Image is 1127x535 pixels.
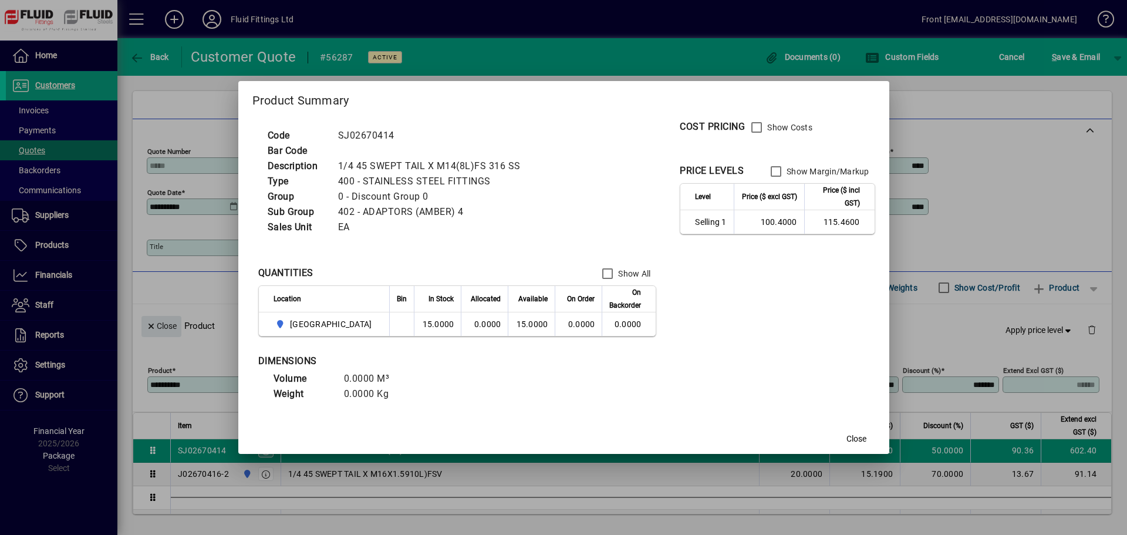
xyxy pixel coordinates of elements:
[332,189,535,204] td: 0 - Discount Group 0
[397,292,407,305] span: Bin
[338,371,409,386] td: 0.0000 M³
[471,292,501,305] span: Allocated
[258,354,552,368] div: DIMENSIONS
[290,318,372,330] span: [GEOGRAPHIC_DATA]
[567,292,595,305] span: On Order
[838,428,875,449] button: Close
[461,312,508,336] td: 0.0000
[508,312,555,336] td: 15.0000
[784,166,869,177] label: Show Margin/Markup
[268,386,338,402] td: Weight
[258,266,313,280] div: QUANTITIES
[262,174,332,189] td: Type
[695,216,726,228] span: Selling 1
[680,120,745,134] div: COST PRICING
[262,143,332,159] td: Bar Code
[274,292,301,305] span: Location
[268,371,338,386] td: Volume
[262,204,332,220] td: Sub Group
[262,220,332,235] td: Sales Unit
[274,317,377,331] span: AUCKLAND
[804,210,875,234] td: 115.4600
[602,312,656,336] td: 0.0000
[332,204,535,220] td: 402 - ADAPTORS (AMBER) 4
[609,286,641,312] span: On Backorder
[332,128,535,143] td: SJ02670414
[742,190,797,203] span: Price ($ excl GST)
[262,189,332,204] td: Group
[568,319,595,329] span: 0.0000
[262,159,332,174] td: Description
[332,220,535,235] td: EA
[414,312,461,336] td: 15.0000
[695,190,711,203] span: Level
[616,268,650,280] label: Show All
[338,386,409,402] td: 0.0000 Kg
[332,159,535,174] td: 1/4 45 SWEPT TAIL X M14(8L)FS 316 SS
[518,292,548,305] span: Available
[262,128,332,143] td: Code
[846,433,866,445] span: Close
[812,184,860,210] span: Price ($ incl GST)
[238,81,889,115] h2: Product Summary
[734,210,804,234] td: 100.4000
[428,292,454,305] span: In Stock
[680,164,744,178] div: PRICE LEVELS
[765,122,812,133] label: Show Costs
[332,174,535,189] td: 400 - STAINLESS STEEL FITTINGS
